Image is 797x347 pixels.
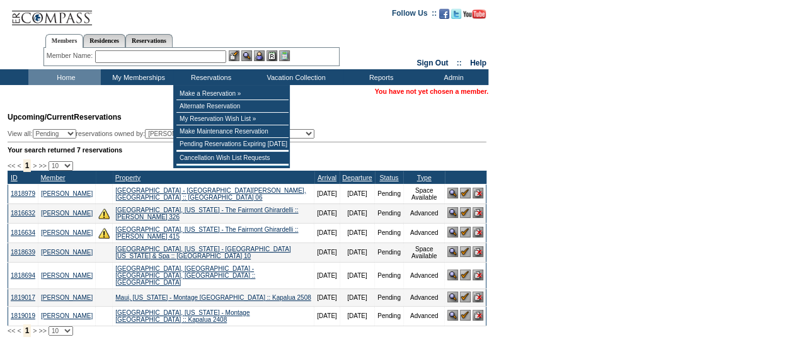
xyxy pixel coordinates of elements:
a: [PERSON_NAME] [41,249,93,256]
img: b_edit.gif [229,50,239,61]
a: [GEOGRAPHIC_DATA] - [GEOGRAPHIC_DATA][PERSON_NAME], [GEOGRAPHIC_DATA] :: [GEOGRAPHIC_DATA] 06 [115,187,306,201]
a: 1819019 [11,312,35,319]
td: Pending [375,184,404,203]
img: Confirm Reservation [460,207,471,218]
span: << [8,327,15,334]
span: >> [38,162,46,169]
a: Reservations [125,34,173,47]
td: [DATE] [340,223,374,242]
img: View Reservation [447,310,458,321]
td: Cancellation Wish List Requests [176,152,289,164]
a: Maui, [US_STATE] - Montage [GEOGRAPHIC_DATA] :: Kapalua 2508 [115,294,311,301]
td: Pending [375,242,404,262]
td: [DATE] [314,288,340,306]
td: [DATE] [340,262,374,288]
img: Cancel Reservation [473,188,483,198]
td: Make Maintenance Reservation [176,125,289,138]
img: Cancel Reservation [473,227,483,237]
td: Alternate Reservation [176,100,289,113]
a: Members [45,34,84,48]
a: [PERSON_NAME] [41,272,93,279]
div: Member Name: [47,50,95,61]
a: 1818694 [11,272,35,279]
a: Member [40,174,65,181]
a: Property [115,174,140,181]
a: [GEOGRAPHIC_DATA], [US_STATE] - Montage [GEOGRAPHIC_DATA] :: Kapalua 2408 [115,309,249,323]
a: 1818979 [11,190,35,197]
a: 1818639 [11,249,35,256]
td: [DATE] [314,203,340,223]
td: [DATE] [314,223,340,242]
img: Confirm Reservation [460,227,471,237]
a: 1816634 [11,229,35,236]
span: Upcoming/Current [8,113,74,122]
img: Cancel Reservation [473,246,483,257]
td: Advanced [403,203,445,223]
a: [PERSON_NAME] [41,229,93,236]
a: [GEOGRAPHIC_DATA], [GEOGRAPHIC_DATA] - [GEOGRAPHIC_DATA], [GEOGRAPHIC_DATA] :: [GEOGRAPHIC_DATA] [115,265,255,286]
a: [GEOGRAPHIC_DATA], [US_STATE] - The Fairmont Ghirardelli :: [PERSON_NAME] 326 [115,207,298,220]
img: There are insufficient days and/or tokens to cover this reservation [98,227,110,239]
td: Advanced [403,223,445,242]
img: View Reservation [447,246,458,257]
span: < [17,162,21,169]
td: [DATE] [314,242,340,262]
td: [DATE] [340,203,374,223]
a: [PERSON_NAME] [41,210,93,217]
td: My Reservation Wish List » [176,113,289,125]
td: Reports [343,69,416,85]
a: Follow us on Twitter [451,13,461,20]
span: :: [457,59,462,67]
td: My Memberships [101,69,173,85]
a: 1819017 [11,294,35,301]
img: Confirm Reservation [460,246,471,257]
td: [DATE] [314,262,340,288]
img: Confirm Reservation [460,310,471,321]
span: 1 [23,324,32,337]
a: [GEOGRAPHIC_DATA], [US_STATE] - [GEOGRAPHIC_DATA][US_STATE] & Spa :: [GEOGRAPHIC_DATA] 10 [115,246,290,259]
a: Status [379,174,398,181]
td: Advanced [403,306,445,326]
span: Reservations [8,113,122,122]
img: Confirm Reservation [460,270,471,280]
img: View Reservation [447,227,458,237]
td: Advanced [403,288,445,306]
img: View Reservation [447,188,458,198]
td: Make a Reservation » [176,88,289,100]
img: View [241,50,252,61]
img: Become our fan on Facebook [439,9,449,19]
a: Departure [342,174,372,181]
img: b_calculator.gif [279,50,290,61]
td: Pending [375,262,404,288]
td: Pending [375,306,404,326]
img: View Reservation [447,207,458,218]
img: Follow us on Twitter [451,9,461,19]
div: Your search returned 7 reservations [8,146,486,154]
td: Home [28,69,101,85]
span: You have not yet chosen a member. [375,88,488,95]
td: Pending Reservations Expiring [DATE] [176,138,289,151]
td: Vacation Collection [246,69,343,85]
span: << [8,162,15,169]
a: 1816632 [11,210,35,217]
a: [GEOGRAPHIC_DATA], [US_STATE] - The Fairmont Ghirardelli :: [PERSON_NAME] 415 [115,226,298,240]
a: Sign Out [416,59,448,67]
img: Confirm Reservation [460,188,471,198]
img: Impersonate [254,50,265,61]
span: 1 [23,159,32,172]
td: [DATE] [314,306,340,326]
span: < [17,327,21,334]
td: Pending [375,223,404,242]
td: [DATE] [314,184,340,203]
td: Follow Us :: [392,8,437,23]
img: Cancel Reservation [473,207,483,218]
td: [DATE] [340,306,374,326]
img: View Reservation [447,270,458,280]
td: Space Available [403,184,445,203]
a: [PERSON_NAME] [41,294,93,301]
td: [DATE] [340,288,374,306]
a: Type [417,174,432,181]
td: [DATE] [340,242,374,262]
td: Admin [416,69,488,85]
img: Cancel Reservation [473,310,483,321]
